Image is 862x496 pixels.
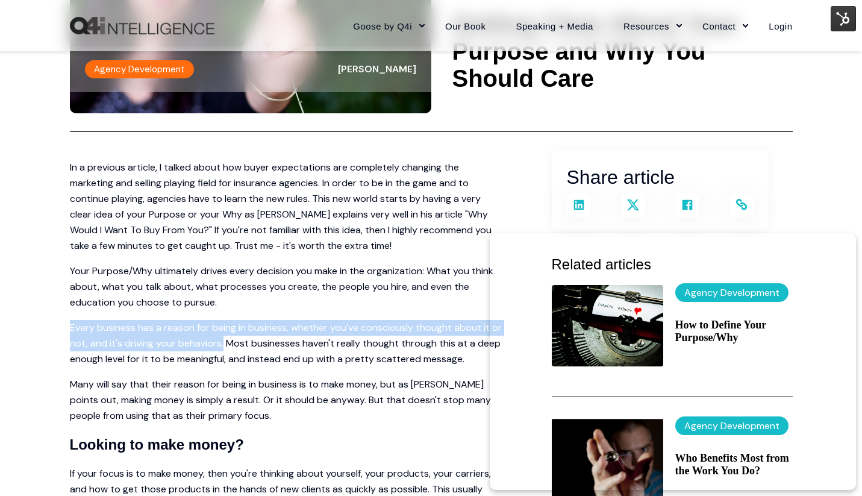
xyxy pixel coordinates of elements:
[338,63,416,75] span: [PERSON_NAME]
[70,320,504,367] p: Every business has a reason for being in business, whether you've consciously thought about it or...
[70,17,214,35] img: Q4intelligence, LLC logo
[567,162,754,193] h3: Share article
[70,208,488,236] a: Why Would I Want To Buy From You?
[70,377,504,424] p: Many will say that their reason for being in business is to make money, but as [PERSON_NAME] poin...
[70,263,504,310] p: Your Purpose/Why ultimately drives every decision you make in the organization: What you think ab...
[70,17,214,35] a: Back to Home
[831,6,856,31] img: HubSpot Tools Menu Toggle
[70,433,504,456] h4: Looking to make money?
[70,160,504,254] p: In a previous article, I talked about how buyer expectations are completely changing the marketin...
[85,60,194,78] label: Agency Development
[490,233,856,490] iframe: Popup CTA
